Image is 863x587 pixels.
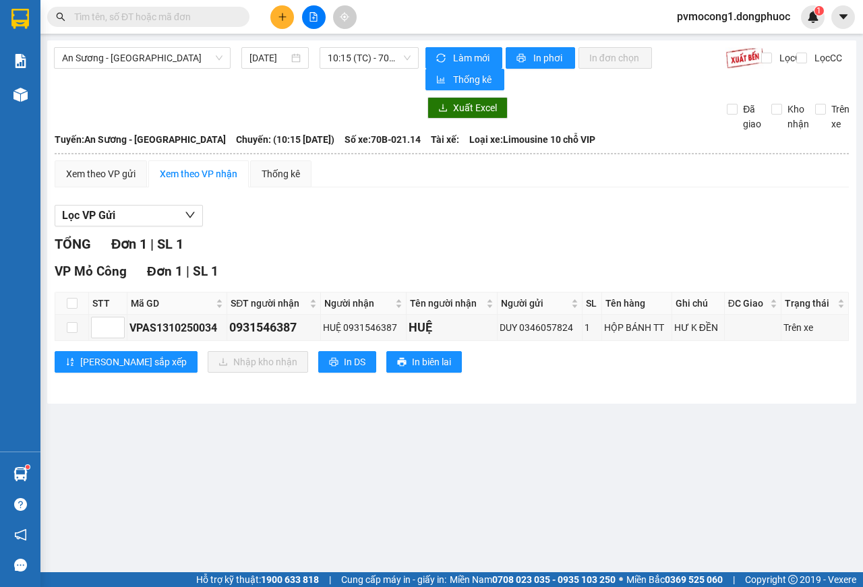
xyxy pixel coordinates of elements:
th: STT [89,292,127,315]
img: icon-new-feature [807,11,819,23]
div: DUY 0346057824 [500,320,580,335]
button: downloadXuất Excel [427,97,508,119]
button: printerIn biên lai [386,351,462,373]
img: solution-icon [13,54,28,68]
span: notification [14,528,27,541]
b: Tuyến: An Sương - [GEOGRAPHIC_DATA] [55,134,226,145]
span: Đơn 1 [111,236,147,252]
span: ⚪️ [619,577,623,582]
span: Lọc VP Gửi [62,207,115,224]
strong: 0369 525 060 [665,574,723,585]
span: Miền Nam [450,572,616,587]
span: ĐC Giao [728,296,768,311]
th: Ghi chú [672,292,725,315]
span: search [56,12,65,22]
span: Tài xế: [431,132,459,147]
span: Số xe: 70B-021.14 [345,132,421,147]
span: download [438,103,448,114]
button: caret-down [831,5,855,29]
span: Cung cấp máy in - giấy in: [341,572,446,587]
button: sort-ascending[PERSON_NAME] sắp xếp [55,351,198,373]
span: Thống kê [453,72,494,87]
button: downloadNhập kho nhận [208,351,308,373]
span: sync [436,53,448,64]
span: Người nhận [324,296,392,311]
button: printerIn phơi [506,47,575,69]
span: Kho nhận [782,102,814,131]
div: HUỆ 0931546387 [323,320,404,335]
sup: 1 [814,6,824,16]
th: Tên hàng [602,292,672,315]
button: aim [333,5,357,29]
span: VP Mỏ Công [55,264,127,279]
span: Người gửi [501,296,568,311]
span: | [329,572,331,587]
input: Tìm tên, số ĐT hoặc mã đơn [74,9,233,24]
span: printer [516,53,528,64]
span: In phơi [533,51,564,65]
span: Đã giao [738,102,767,131]
span: Xuất Excel [453,100,497,115]
span: [PERSON_NAME] sắp xếp [80,354,187,369]
span: copyright [788,575,798,584]
input: 13/10/2025 [249,51,289,65]
span: | [733,572,735,587]
span: Hỗ trợ kỹ thuật: [196,572,319,587]
div: 0931546387 [229,318,318,337]
span: In DS [344,354,365,369]
span: SĐT người nhận [231,296,307,311]
span: 10:15 (TC) - 70B-021.14 [328,48,410,68]
span: caret-down [837,11,850,23]
td: 0931546387 [227,315,321,341]
div: VPAS1310250034 [129,319,225,336]
div: Trên xe [783,320,846,335]
span: bar-chart [436,75,448,86]
strong: 0708 023 035 - 0935 103 250 [492,574,616,585]
span: Loại xe: Limousine 10 chỗ VIP [469,132,595,147]
span: Trạng thái [785,296,835,311]
span: down [185,210,196,220]
span: Lọc CC [809,51,844,65]
span: aim [340,12,349,22]
button: Lọc VP Gửi [55,205,203,226]
span: In biên lai [412,354,451,369]
img: warehouse-icon [13,467,28,481]
td: VPAS1310250034 [127,315,227,341]
button: In đơn chọn [578,47,652,69]
th: SL [583,292,602,315]
span: Lọc CR [774,51,809,65]
span: Tên người nhận [410,296,483,311]
div: 1 [585,320,599,335]
span: 1 [816,6,821,16]
span: printer [329,357,338,368]
strong: 1900 633 818 [261,574,319,585]
img: warehouse-icon [13,88,28,102]
span: | [150,236,154,252]
span: file-add [309,12,318,22]
span: sort-ascending [65,357,75,368]
td: HUỆ [407,315,498,341]
div: Xem theo VP gửi [66,166,136,181]
span: SL 1 [193,264,218,279]
span: Làm mới [453,51,492,65]
div: Thống kê [262,166,300,181]
button: bar-chartThống kê [425,69,504,90]
div: Xem theo VP nhận [160,166,237,181]
div: HỘP BÁNH TT [604,320,669,335]
span: SL 1 [157,236,183,252]
span: printer [397,357,407,368]
span: Đơn 1 [147,264,183,279]
span: An Sương - Tân Biên [62,48,222,68]
button: plus [270,5,294,29]
span: Trên xe [826,102,855,131]
span: Miền Bắc [626,572,723,587]
img: logo-vxr [11,9,29,29]
button: file-add [302,5,326,29]
span: TỔNG [55,236,91,252]
button: printerIn DS [318,351,376,373]
span: | [186,264,189,279]
span: question-circle [14,498,27,511]
div: HƯ K ĐỀN [674,320,722,335]
img: 9k= [725,47,764,69]
span: Chuyến: (10:15 [DATE]) [236,132,334,147]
